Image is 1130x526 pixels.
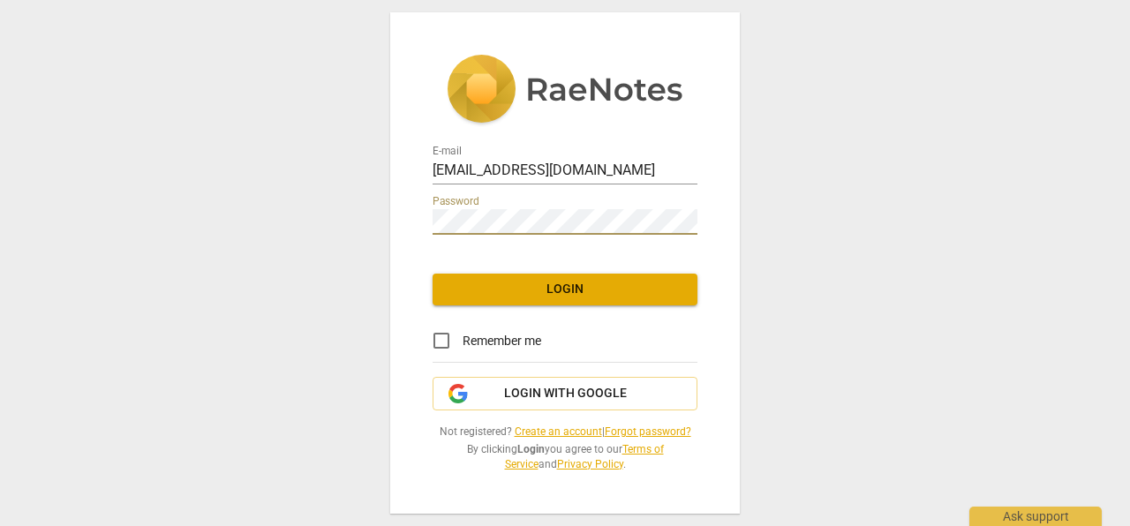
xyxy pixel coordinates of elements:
span: Not registered? | [433,425,697,440]
img: 5ac2273c67554f335776073100b6d88f.svg [447,55,683,127]
a: Privacy Policy [557,458,623,470]
a: Forgot password? [605,425,691,438]
a: Create an account [515,425,602,438]
span: By clicking you agree to our and . [433,442,697,471]
button: Login [433,274,697,305]
b: Login [517,443,545,455]
label: E-mail [433,147,462,157]
a: Terms of Service [505,443,664,470]
span: Login with Google [504,385,627,402]
div: Ask support [969,507,1102,526]
label: Password [433,197,479,207]
span: Remember me [463,332,541,350]
span: Login [447,281,683,298]
button: Login with Google [433,377,697,410]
